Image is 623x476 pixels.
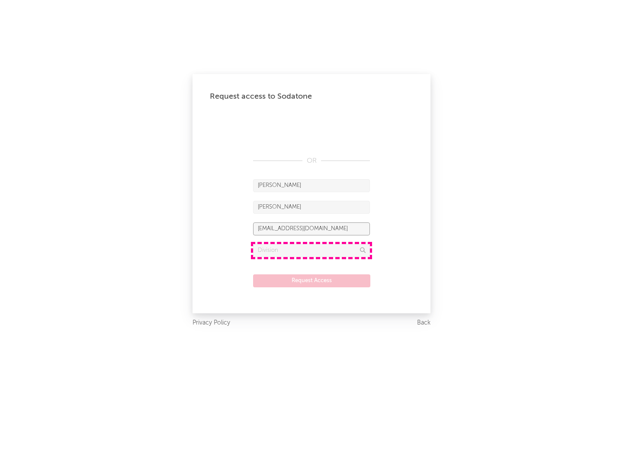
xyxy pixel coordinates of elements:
[210,91,413,102] div: Request access to Sodatone
[253,179,370,192] input: First Name
[253,222,370,235] input: Email
[253,156,370,166] div: OR
[253,274,370,287] button: Request Access
[253,244,370,257] input: Division
[417,318,430,328] a: Back
[193,318,230,328] a: Privacy Policy
[253,201,370,214] input: Last Name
